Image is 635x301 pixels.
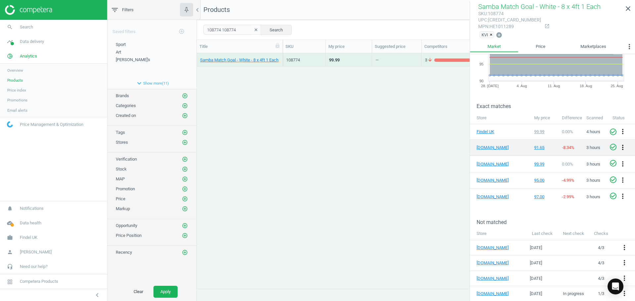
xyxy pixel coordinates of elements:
i: add_circle_outline [182,166,188,172]
div: grid [197,53,635,283]
td: 4 / 3 [589,240,613,255]
button: add_circle_outline [182,186,188,192]
i: add_circle_outline [182,156,188,162]
span: Markup [116,206,130,211]
div: SKU [285,44,323,50]
th: Checks [589,227,613,240]
span: [DATE] [530,276,542,281]
i: filter_list [111,6,119,14]
th: Status [609,112,635,124]
button: more_vert [619,192,627,201]
button: add_circle_outline [182,222,188,229]
span: Samba Match Goal - White - 8 x 4ft 1 Each [478,3,601,11]
th: Difference [559,112,583,124]
span: Analytics [20,53,37,59]
button: × [490,32,494,38]
button: add_circle_outline [182,93,188,99]
div: 97.00 [534,194,556,200]
span: -4.99 % [562,178,574,183]
a: Findel UK [477,129,510,135]
span: Tags [116,130,125,135]
span: Need our help? [20,264,48,270]
i: notifications [4,202,16,215]
div: 91.65 [534,145,556,151]
span: Overview [7,68,23,73]
span: 3 hours [586,178,600,183]
i: more_vert [620,274,628,282]
a: Samba Match Goal - White - 8 x 4ft 1 Each [200,57,278,63]
div: 108774 [286,57,322,63]
button: more_vert [624,41,635,54]
i: add_circle_outline [182,139,188,145]
button: Apply [153,286,178,298]
div: Saved filters [107,20,196,38]
span: Notifications [20,206,44,211]
button: add_circle_outline [175,25,188,38]
i: check_circle_outline [609,192,617,200]
button: more_vert [620,244,628,252]
i: check_circle_outline [609,176,617,184]
i: add_circle [496,32,502,38]
i: add_circle_outline [182,130,188,135]
a: [DOMAIN_NAME] [477,177,510,183]
span: KVI [482,32,488,38]
i: add_circle_outline [182,223,188,229]
i: work [4,231,16,244]
input: SKU/Title search [203,25,261,35]
span: 3 hours [586,145,600,150]
i: chevron_left [193,6,201,14]
span: Promotions [7,97,27,103]
i: more_vert [619,160,627,168]
button: more_vert [619,176,627,185]
button: more_vert [619,143,627,152]
span: Products [7,78,23,83]
span: Stock [116,167,127,171]
span: Sport [116,42,126,47]
span: Stores [116,140,128,145]
span: [DATE] [530,260,542,265]
button: Search [261,25,292,35]
span: × [490,32,492,37]
button: more_vert [620,259,628,267]
button: clear [251,25,261,35]
button: more_vert [620,289,628,298]
span: Promotion [116,186,135,191]
i: cloud_done [4,217,16,229]
span: [DATE] [530,245,542,250]
i: add_circle_outline [182,186,188,192]
span: 0.00 % [562,162,573,167]
button: more_vert [619,160,627,169]
button: more_vert [620,274,628,283]
i: clear [254,27,258,32]
i: add_circle_outline [182,249,188,255]
button: chevron_left [89,291,106,299]
span: Price [116,196,125,201]
a: [DOMAIN_NAME] [477,194,510,200]
span: upc [478,17,487,22]
span: -8.34 % [562,145,574,150]
i: add_circle_outline [182,233,188,239]
a: [DOMAIN_NAME] [477,291,516,297]
i: more_vert [625,43,633,51]
span: Price index [7,88,26,93]
a: [DOMAIN_NAME] [477,276,516,282]
h3: Exact matches [477,103,635,109]
span: Brands [116,93,129,98]
button: expand_moreShow more(11) [107,78,196,89]
button: add_circle_outline [182,249,188,256]
span: Findel UK [20,235,37,241]
span: Data delivery [20,39,44,45]
i: more_vert [619,192,627,200]
i: add_circle_outline [182,113,188,119]
a: [DOMAIN_NAME] [477,260,516,266]
span: Created on [116,113,136,118]
span: Price Management & Optimization [20,122,83,128]
tspan: 4. Aug [517,84,527,88]
a: [DOMAIN_NAME] [477,145,510,151]
i: add_circle_outline [182,103,188,109]
span: 4 hours [586,129,600,134]
i: more_vert [619,143,627,151]
button: more_vert [619,128,627,136]
a: [DOMAIN_NAME] [477,245,516,251]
